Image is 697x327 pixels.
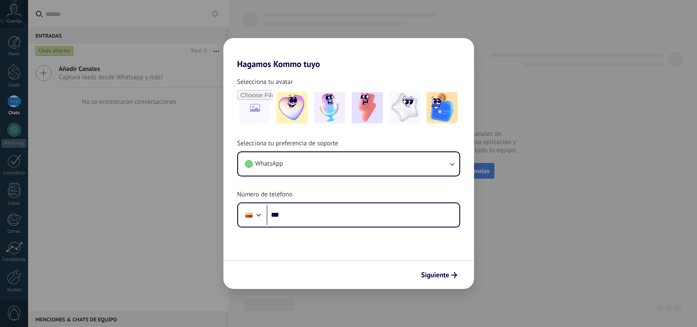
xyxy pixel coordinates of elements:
[352,92,383,123] img: -3.jpeg
[237,139,338,148] span: Selecciona tu preferencia de soporte
[255,160,283,168] span: WhatsApp
[241,206,257,224] div: Colombia: + 57
[237,78,293,87] span: Selecciona tu avatar
[417,268,461,282] button: Siguiente
[237,190,293,199] span: Número de teléfono
[421,272,449,278] span: Siguiente
[277,92,308,123] img: -1.jpeg
[426,92,458,123] img: -5.jpeg
[223,38,474,69] h2: Hagamos Kommo tuyo
[314,92,345,123] img: -2.jpeg
[389,92,420,123] img: -4.jpeg
[238,152,459,176] button: WhatsApp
